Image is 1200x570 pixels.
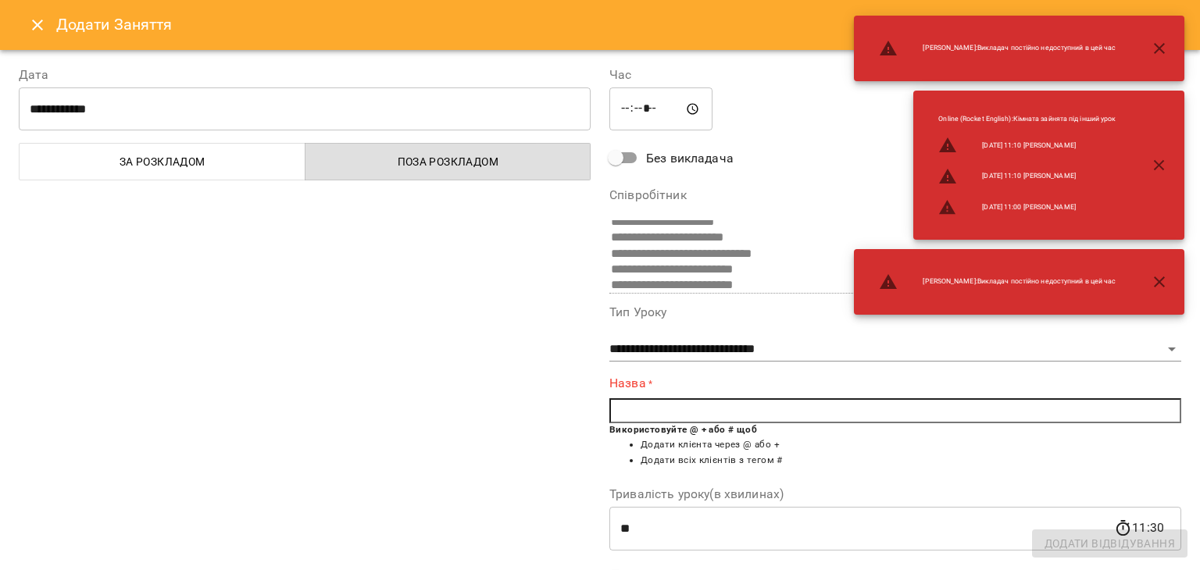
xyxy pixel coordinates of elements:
[641,437,1181,453] li: Додати клієнта через @ або +
[926,108,1128,130] li: Online (Rocket English) : Кімната зайнята під інший урок
[19,69,591,81] label: Дата
[926,192,1128,223] li: [DATE] 11:00 [PERSON_NAME]
[641,453,1181,468] li: Додати всіх клієнтів з тегом #
[29,152,296,171] span: За розкладом
[609,189,1181,201] label: Співробітник
[19,6,56,44] button: Close
[866,33,1128,64] li: [PERSON_NAME] : Викладач постійно недоступний в цей час
[19,143,305,180] button: За розкладом
[609,424,757,435] b: Використовуйте @ + або # щоб
[56,12,1181,37] h6: Додати Заняття
[866,266,1128,297] li: [PERSON_NAME] : Викладач постійно недоступний в цей час
[305,143,591,180] button: Поза розкладом
[646,149,734,168] span: Без викладача
[609,374,1181,392] label: Назва
[609,488,1181,501] label: Тривалість уроку(в хвилинах)
[926,130,1128,161] li: [DATE] 11:10 [PERSON_NAME]
[315,152,582,171] span: Поза розкладом
[609,69,1181,81] label: Час
[609,306,1181,319] label: Тип Уроку
[926,161,1128,192] li: [DATE] 11:10 [PERSON_NAME]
